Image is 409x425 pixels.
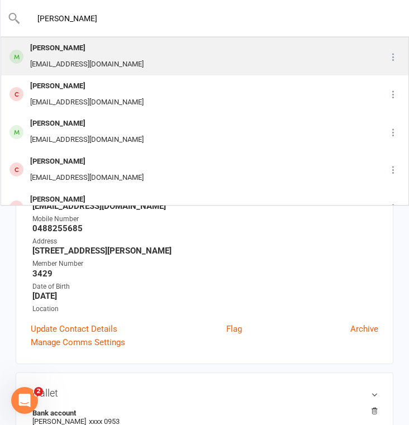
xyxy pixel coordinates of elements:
div: [EMAIL_ADDRESS][DOMAIN_NAME] [27,94,147,111]
iframe: Intercom live chat [11,387,38,414]
div: [PERSON_NAME] [27,192,147,208]
h3: Wallet [31,388,378,399]
input: Search... [21,11,389,26]
strong: 0488255685 [32,223,378,233]
div: Date of Birth [32,281,378,292]
a: Archive [350,322,378,336]
strong: 3429 [32,269,378,279]
a: Flag [226,322,242,336]
div: Location [32,304,378,314]
strong: [EMAIL_ADDRESS][DOMAIN_NAME] [32,201,378,211]
a: Update Contact Details [31,322,117,336]
div: [EMAIL_ADDRESS][DOMAIN_NAME] [27,132,147,148]
div: [PERSON_NAME] [27,78,147,94]
div: [PERSON_NAME] [27,40,147,56]
div: [PERSON_NAME] [27,116,147,132]
div: [EMAIL_ADDRESS][DOMAIN_NAME] [27,56,147,73]
span: 2 [34,387,43,396]
strong: [STREET_ADDRESS][PERSON_NAME] [32,246,378,256]
div: [EMAIL_ADDRESS][DOMAIN_NAME] [27,170,147,186]
div: Member Number [32,259,378,269]
strong: [DATE] [32,291,378,301]
div: Address [32,236,378,247]
div: Mobile Number [32,214,378,225]
a: Manage Comms Settings [31,336,125,349]
div: [PERSON_NAME] [27,154,147,170]
strong: Bank account [32,409,373,417]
